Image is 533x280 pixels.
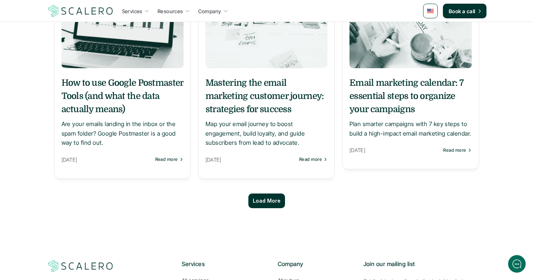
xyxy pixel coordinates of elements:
[443,148,466,153] p: Read more
[62,76,184,116] h5: How to use Google Postmaster Tools (and what the data actually means)
[206,119,327,148] p: Map your email journey to boost engagement, build loyalty, and guide subscribers from lead to adv...
[158,7,183,15] p: Resources
[62,155,152,164] p: [DATE]
[182,259,256,269] p: Services
[349,119,471,138] p: Plan smarter campaigns with 7 key steps to build a high-impact email marketing calendar.
[47,4,114,18] img: Scalero company logo
[11,36,136,47] h1: Hi! Welcome to Scalero.
[443,4,486,18] a: Book a call
[11,97,135,112] button: New conversation
[508,255,526,273] iframe: gist-messenger-bubble-iframe
[299,157,322,162] p: Read more
[155,157,184,162] a: Read more
[62,119,184,148] p: Are your emails landing in the inbox or the spam folder? Google Postmaster is a good way to find ...
[443,148,471,153] a: Read more
[349,76,471,116] h5: Email marketing calendar: 7 essential steps to organize your campaigns
[47,259,114,273] img: Scalero company logo
[299,157,327,162] a: Read more
[278,259,352,269] p: Company
[62,76,184,148] a: How to use Google Postmaster Tools (and what the data actually means)Are your emails landing in t...
[349,145,440,155] p: [DATE]
[206,155,296,164] p: [DATE]
[198,7,221,15] p: Company
[206,76,327,148] a: Mastering the email marketing customer journey: strategies for successMap your email journey to b...
[61,233,93,237] span: We run on Gist
[349,76,471,138] a: Email marketing calendar: 7 essential steps to organize your campaignsPlan smarter campaigns with...
[11,49,136,84] h2: Let us know if we can help with lifecycle marketing.
[122,7,142,15] p: Services
[253,198,281,204] p: Load More
[155,157,178,162] p: Read more
[47,102,88,107] span: New conversation
[449,7,475,15] p: Book a call
[206,76,327,116] h5: Mastering the email marketing customer journey: strategies for success
[363,259,486,269] p: Join our mailing list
